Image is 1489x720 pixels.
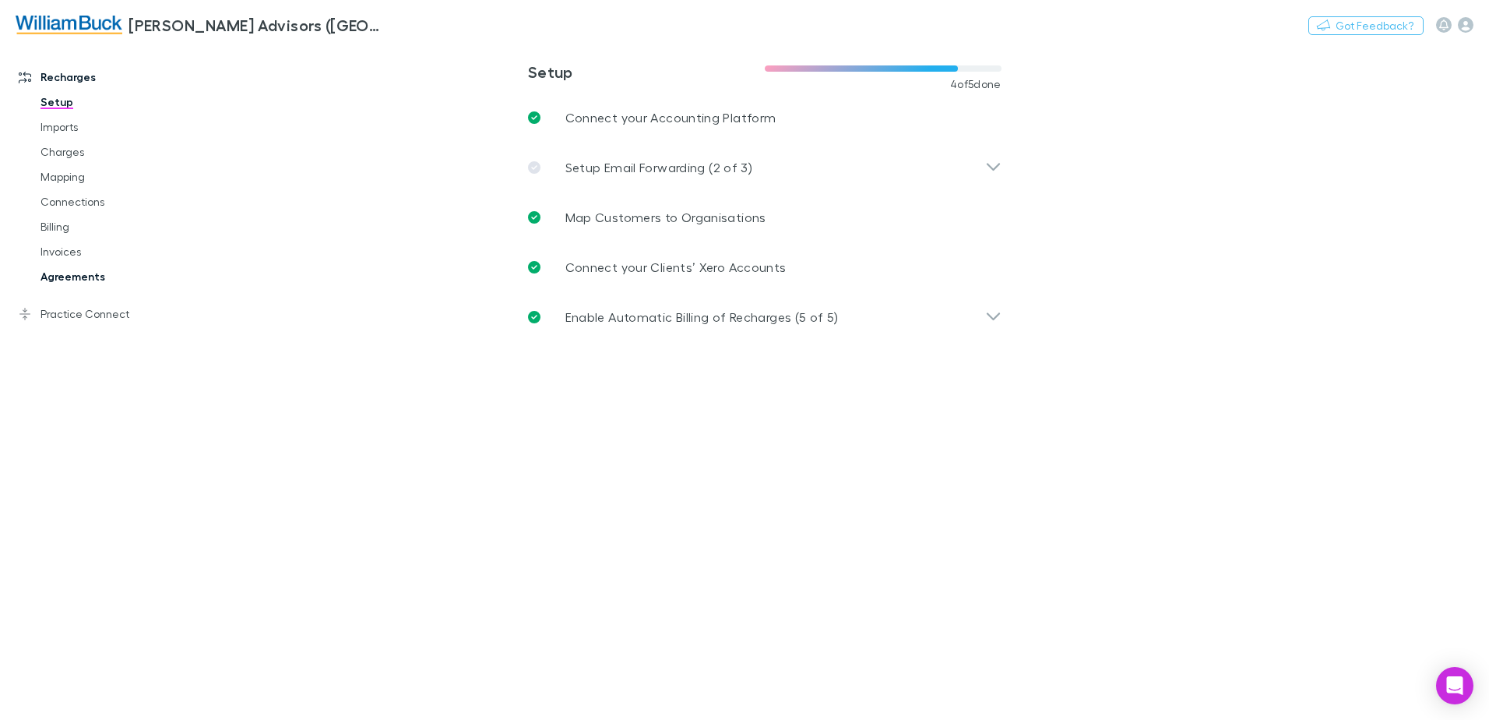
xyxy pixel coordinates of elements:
[3,65,210,90] a: Recharges
[1308,16,1424,35] button: Got Feedback?
[565,258,787,277] p: Connect your Clients’ Xero Accounts
[25,115,210,139] a: Imports
[565,158,752,177] p: Setup Email Forwarding (2 of 3)
[516,192,1014,242] a: Map Customers to Organisations
[3,302,210,326] a: Practice Connect
[128,16,386,34] h3: [PERSON_NAME] Advisors ([GEOGRAPHIC_DATA]) Pty Ltd
[16,16,122,34] img: William Buck Advisors (WA) Pty Ltd's Logo
[6,6,396,44] a: [PERSON_NAME] Advisors ([GEOGRAPHIC_DATA]) Pty Ltd
[950,78,1001,90] span: 4 of 5 done
[25,90,210,115] a: Setup
[565,208,766,227] p: Map Customers to Organisations
[516,93,1014,143] a: Connect your Accounting Platform
[565,308,839,326] p: Enable Automatic Billing of Recharges (5 of 5)
[25,164,210,189] a: Mapping
[528,62,765,81] h3: Setup
[516,242,1014,292] a: Connect your Clients’ Xero Accounts
[565,108,776,127] p: Connect your Accounting Platform
[25,214,210,239] a: Billing
[1436,667,1473,704] div: Open Intercom Messenger
[25,264,210,289] a: Agreements
[25,239,210,264] a: Invoices
[516,292,1014,342] div: Enable Automatic Billing of Recharges (5 of 5)
[516,143,1014,192] div: Setup Email Forwarding (2 of 3)
[25,139,210,164] a: Charges
[25,189,210,214] a: Connections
